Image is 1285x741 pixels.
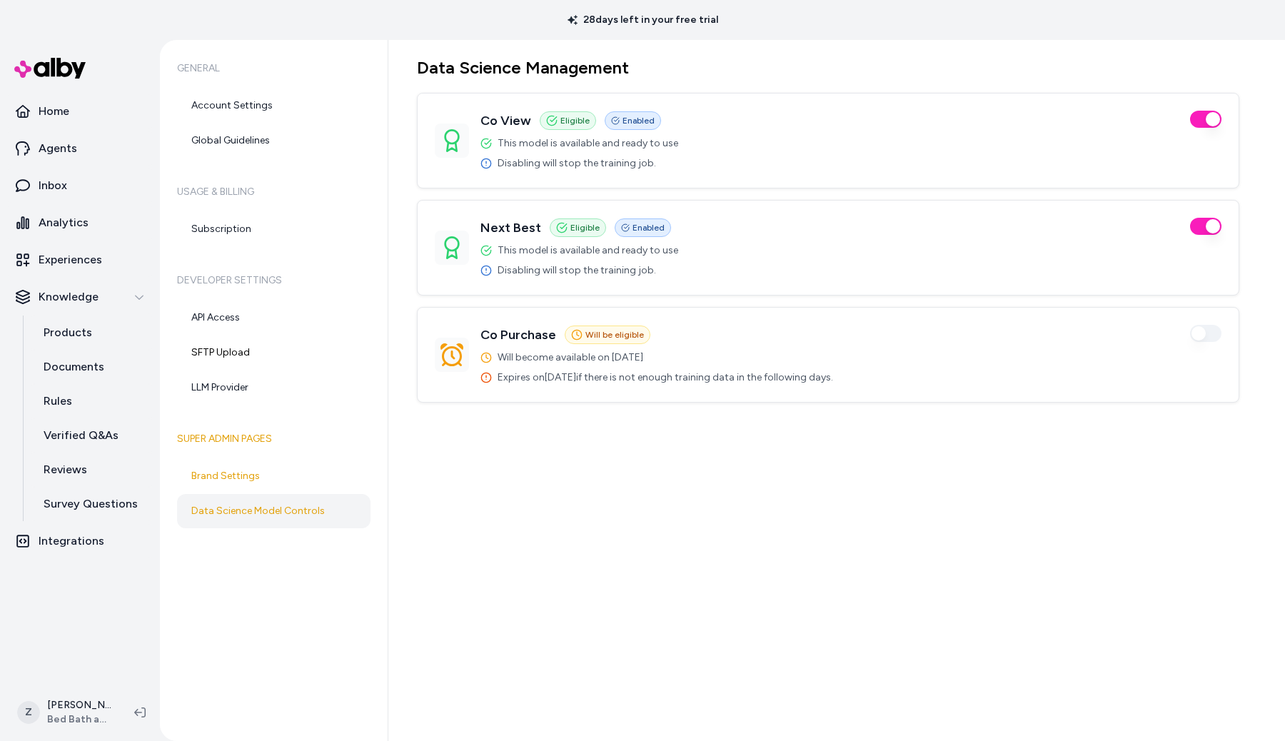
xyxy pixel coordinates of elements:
p: Rules [44,393,72,410]
img: alby Logo [14,58,86,79]
p: Agents [39,140,77,157]
a: Brand Settings [177,459,371,493]
a: Agents [6,131,154,166]
a: API Access [177,301,371,335]
a: SFTP Upload [177,336,371,370]
span: Eligible [570,222,600,233]
a: Inbox [6,168,154,203]
p: Verified Q&As [44,427,119,444]
p: Experiences [39,251,102,268]
p: Analytics [39,214,89,231]
h6: Usage & Billing [177,172,371,212]
a: Global Guidelines [177,123,371,158]
h6: General [177,49,371,89]
span: Expires on [DATE] if there is not enough training data in the following days. [498,370,833,385]
p: [PERSON_NAME] [47,698,111,712]
span: Eligible [560,115,590,126]
a: Documents [29,350,154,384]
span: Enabled [633,222,665,233]
button: Z[PERSON_NAME]Bed Bath and Beyond [9,690,123,735]
h6: Developer Settings [177,261,371,301]
a: Analytics [6,206,154,240]
h3: Co Purchase [480,325,556,345]
p: Knowledge [39,288,99,306]
span: This model is available and ready to use [498,243,678,258]
span: Z [17,701,40,724]
a: LLM Provider [177,370,371,405]
p: Documents [44,358,104,375]
a: Rules [29,384,154,418]
a: Reviews [29,453,154,487]
p: Inbox [39,177,67,194]
a: Survey Questions [29,487,154,521]
a: Experiences [6,243,154,277]
h6: Super Admin Pages [177,419,371,459]
a: Verified Q&As [29,418,154,453]
a: Products [29,316,154,350]
span: This model is available and ready to use [498,136,678,151]
span: Enabled [623,115,655,126]
button: Knowledge [6,280,154,314]
a: Home [6,94,154,128]
p: Products [44,324,92,341]
p: 28 days left in your free trial [559,13,727,27]
a: Subscription [177,212,371,246]
a: Data Science Model Controls [177,494,371,528]
span: Will be eligible [585,329,644,341]
p: Reviews [44,461,87,478]
span: Disabling will stop the training job. [498,263,656,278]
h1: Data Science Management [417,57,1239,79]
a: Integrations [6,524,154,558]
p: Survey Questions [44,495,138,513]
h3: Next Best [480,218,541,238]
span: Bed Bath and Beyond [47,712,111,727]
span: Will become available on [DATE] [498,351,643,365]
span: Disabling will stop the training job. [498,156,656,171]
h3: Co View [480,111,531,131]
p: Home [39,103,69,120]
p: Integrations [39,533,104,550]
a: Account Settings [177,89,371,123]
